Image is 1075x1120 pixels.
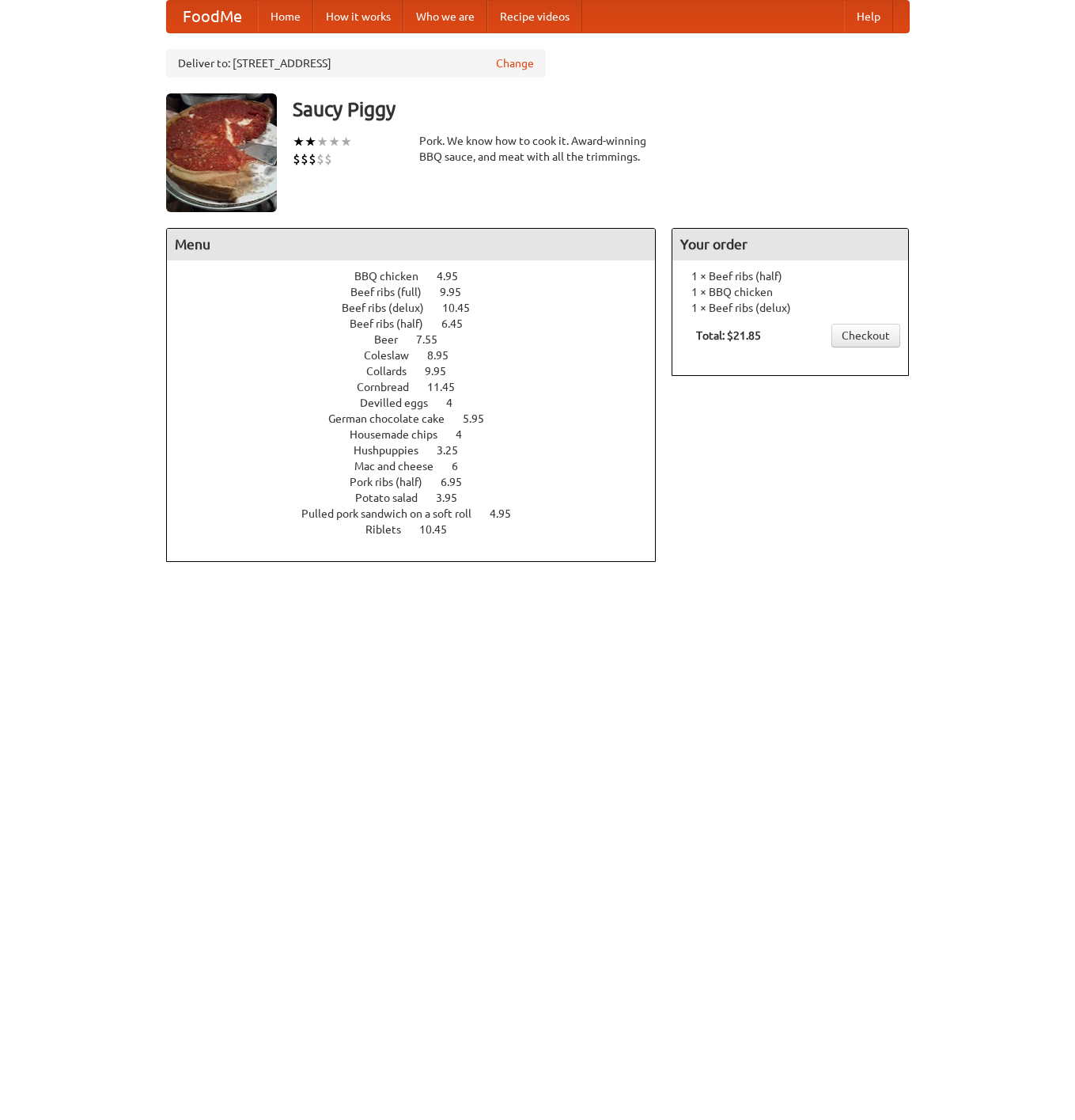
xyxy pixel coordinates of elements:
[355,492,433,504] span: Potato salad
[293,93,910,125] h3: Saucy Piggy
[293,133,305,150] li: ★
[328,412,513,425] a: German chocolate cake 5.95
[456,428,478,441] span: 4
[425,365,462,378] span: 9.95
[313,1,403,32] a: How it works
[342,302,440,314] span: Beef ribs (delux)
[342,302,499,314] a: Beef ribs (delux) 10.45
[258,1,313,32] a: Home
[301,150,308,168] li: $
[844,1,893,32] a: Help
[301,507,487,520] span: Pulled pork sandwich on a soft roll
[437,444,474,457] span: 3.25
[374,333,467,346] a: Beer 7.55
[324,150,332,168] li: $
[436,492,473,504] span: 3.95
[301,507,540,520] a: Pulled pork sandwich on a soft roll 4.95
[440,286,477,298] span: 9.95
[680,284,900,300] li: 1 × BBQ chicken
[350,286,437,298] span: Beef ribs (full)
[305,133,316,150] li: ★
[293,150,301,168] li: $
[490,507,527,520] span: 4.95
[360,397,482,409] a: Devilled eggs 4
[463,412,500,425] span: 5.95
[680,300,900,316] li: 1 × Beef ribs (delux)
[350,428,491,441] a: Housemade chips 4
[442,302,486,314] span: 10.45
[167,229,656,260] h4: Menu
[419,133,657,165] div: Pork. We know how to cook it. Award-winning BBQ sauce, and meat with all the trimmings.
[354,460,487,473] a: Mac and cheese 6
[365,523,476,536] a: Riblets 10.45
[365,523,417,536] span: Riblets
[419,523,463,536] span: 10.45
[496,55,534,71] a: Change
[308,150,316,168] li: $
[696,329,761,342] b: Total: $21.85
[441,476,478,488] span: 6.95
[350,476,491,488] a: Pork ribs (half) 6.95
[354,270,487,283] a: BBQ chicken 4.95
[166,93,277,212] img: angular.jpg
[441,317,479,330] span: 6.45
[350,286,490,298] a: Beef ribs (full) 9.95
[446,397,468,409] span: 4
[340,133,352,150] li: ★
[355,492,486,504] a: Potato salad 3.95
[672,229,908,260] h4: Your order
[357,381,484,393] a: Cornbread 11.45
[427,349,464,362] span: 8.95
[316,133,328,150] li: ★
[350,428,453,441] span: Housemade chips
[167,1,258,32] a: FoodMe
[350,317,492,330] a: Beef ribs (half) 6.45
[316,150,324,168] li: $
[350,476,438,488] span: Pork ribs (half)
[831,324,900,347] a: Checkout
[354,444,434,457] span: Hushpuppies
[452,460,474,473] span: 6
[360,397,444,409] span: Devilled eggs
[350,317,439,330] span: Beef ribs (half)
[680,268,900,284] li: 1 × Beef ribs (half)
[354,444,487,457] a: Hushpuppies 3.25
[357,381,425,393] span: Cornbread
[364,349,425,362] span: Coleslaw
[354,270,434,283] span: BBQ chicken
[354,460,449,473] span: Mac and cheese
[328,133,340,150] li: ★
[328,412,460,425] span: German chocolate cake
[364,349,478,362] a: Coleslaw 8.95
[427,381,471,393] span: 11.45
[366,365,475,378] a: Collards 9.95
[166,49,546,78] div: Deliver to: [STREET_ADDRESS]
[437,270,474,283] span: 4.95
[487,1,582,32] a: Recipe videos
[416,333,453,346] span: 7.55
[374,333,414,346] span: Beer
[366,365,422,378] span: Collards
[403,1,487,32] a: Who we are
